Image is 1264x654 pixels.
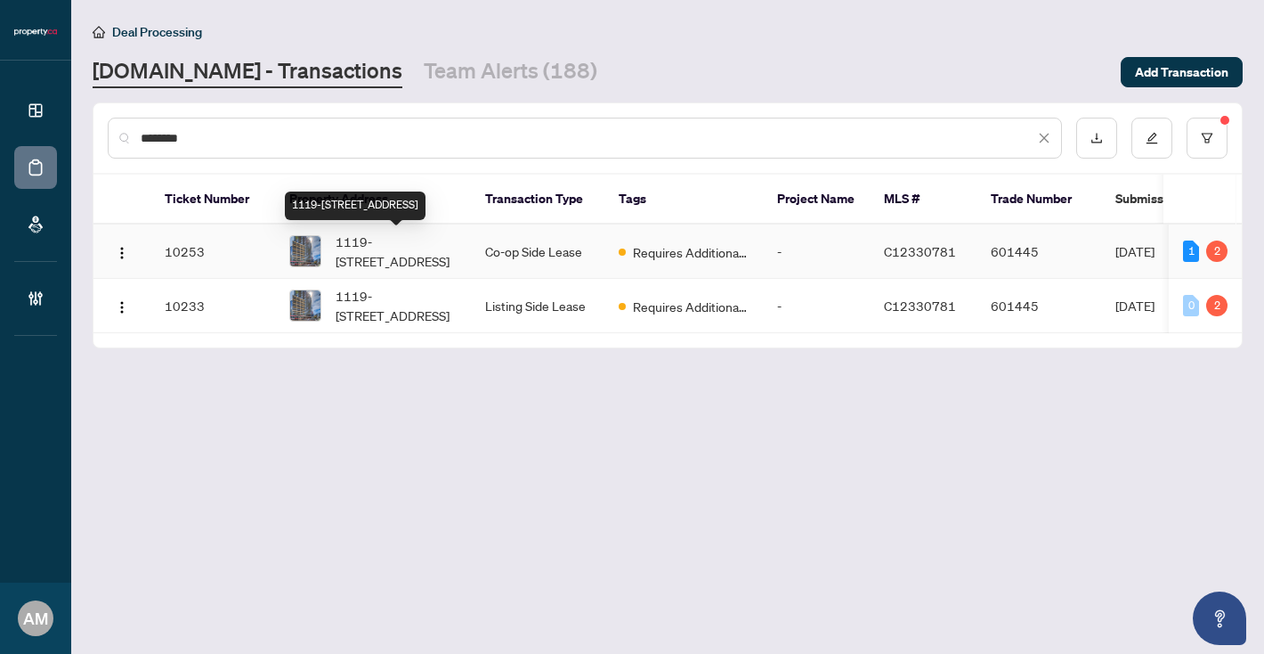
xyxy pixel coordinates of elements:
span: Requires Additional Docs [633,297,749,316]
button: Add Transaction [1121,57,1243,87]
button: Logo [108,291,136,320]
div: 0 [1183,295,1199,316]
span: Submission Date [1115,189,1211,208]
th: MLS # [870,175,976,225]
span: home [93,26,105,38]
td: [DATE] [1101,225,1252,279]
button: filter [1187,118,1228,159]
span: Requires Additional Docs [633,242,749,262]
button: download [1076,118,1117,159]
img: Logo [115,300,129,315]
th: Tags [604,175,763,225]
button: Open asap [1193,592,1246,645]
td: 601445 [976,279,1101,333]
th: Trade Number [976,175,1101,225]
span: Add Transaction [1135,58,1228,86]
td: Listing Side Lease [471,279,604,333]
span: 1119-[STREET_ADDRESS] [336,232,457,271]
img: thumbnail-img [290,290,320,321]
td: [DATE] [1101,279,1252,333]
img: logo [14,27,57,37]
th: Property Address [275,175,471,225]
td: 10253 [150,225,275,279]
div: 1 [1183,241,1199,262]
th: Transaction Type [471,175,604,225]
td: - [763,279,870,333]
span: C12330781 [884,243,956,259]
th: Ticket Number [150,175,275,225]
span: download [1090,132,1103,144]
div: 2 [1206,241,1228,262]
span: 1119-[STREET_ADDRESS] [336,286,457,325]
a: Team Alerts (188) [424,56,597,88]
th: Project Name [763,175,870,225]
a: [DOMAIN_NAME] - Transactions [93,56,402,88]
span: filter [1201,132,1213,144]
td: - [763,225,870,279]
div: 2 [1206,295,1228,316]
td: Co-op Side Lease [471,225,604,279]
span: AM [23,606,48,631]
img: thumbnail-img [290,236,320,266]
span: close [1038,132,1050,144]
td: 10233 [150,279,275,333]
span: C12330781 [884,298,956,314]
div: 1119-[STREET_ADDRESS] [285,192,425,220]
span: Deal Processing [112,24,202,40]
th: Submission Date [1101,175,1252,225]
button: edit [1131,118,1172,159]
span: edit [1146,132,1158,144]
td: 601445 [976,225,1101,279]
img: Logo [115,246,129,260]
button: Logo [108,237,136,266]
